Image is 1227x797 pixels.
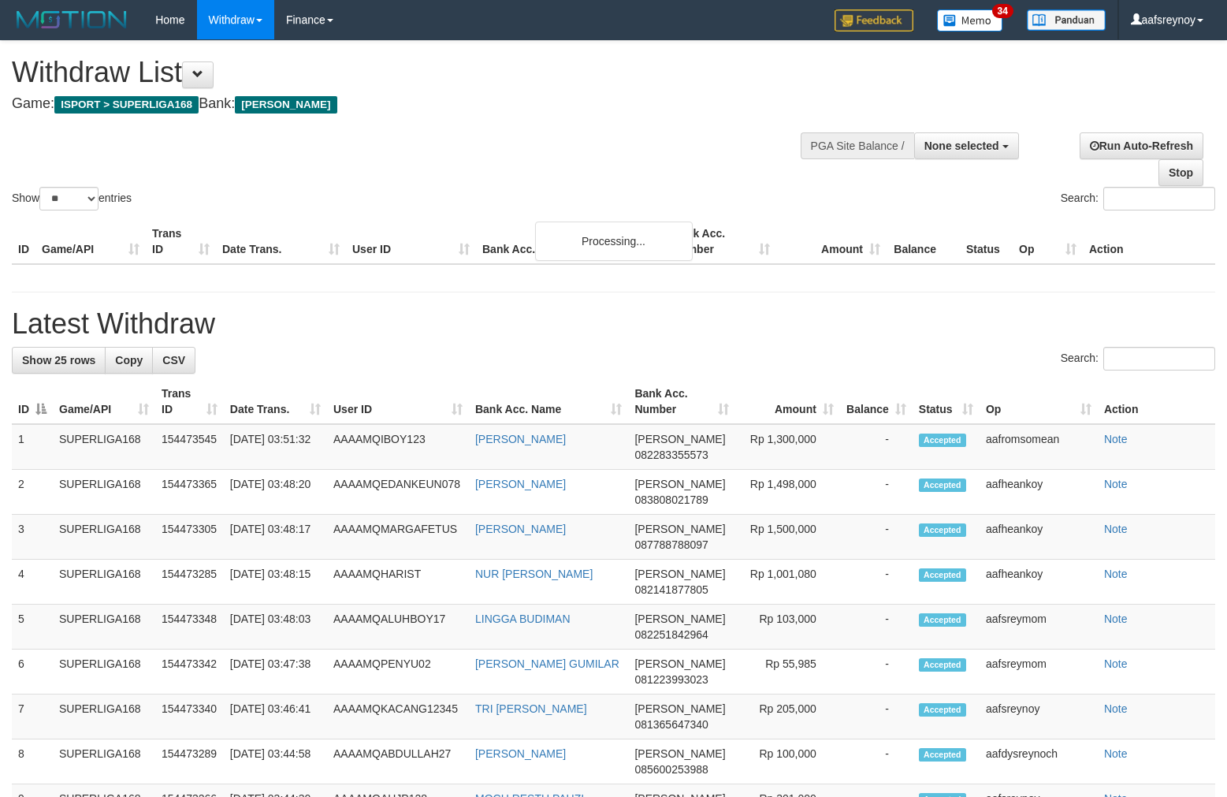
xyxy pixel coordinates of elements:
[634,523,725,535] span: [PERSON_NAME]
[54,96,199,114] span: ISPORT > SUPERLIGA168
[1027,9,1106,31] img: panduan.png
[634,568,725,580] span: [PERSON_NAME]
[735,650,840,695] td: Rp 55,985
[628,379,734,424] th: Bank Acc. Number: activate to sort column ascending
[12,57,802,88] h1: Withdraw List
[735,605,840,650] td: Rp 103,000
[634,657,725,670] span: [PERSON_NAME]
[634,702,725,715] span: [PERSON_NAME]
[12,96,802,112] h4: Game: Bank:
[919,613,966,627] span: Accepted
[327,424,469,470] td: AAAAMQIBOY123
[980,650,1098,695] td: aafsreymom
[1104,433,1128,445] a: Note
[634,433,725,445] span: [PERSON_NAME]
[919,568,966,582] span: Accepted
[535,222,693,261] div: Processing...
[919,748,966,762] span: Accepted
[1103,187,1215,210] input: Search:
[224,515,327,560] td: [DATE] 03:48:17
[12,695,53,739] td: 7
[12,424,53,470] td: 1
[634,583,708,596] span: Copy 082141877805 to clipboard
[634,449,708,461] span: Copy 082283355573 to clipboard
[327,379,469,424] th: User ID: activate to sort column ascending
[1013,219,1083,264] th: Op
[12,605,53,650] td: 5
[1080,132,1203,159] a: Run Auto-Refresh
[12,650,53,695] td: 6
[475,657,619,670] a: [PERSON_NAME] GUMILAR
[840,560,913,605] td: -
[980,605,1098,650] td: aafsreymom
[155,515,224,560] td: 154473305
[155,379,224,424] th: Trans ID: activate to sort column ascending
[919,703,966,717] span: Accepted
[919,434,966,447] span: Accepted
[155,560,224,605] td: 154473285
[1104,657,1128,670] a: Note
[224,650,327,695] td: [DATE] 03:47:38
[735,560,840,605] td: Rp 1,001,080
[992,4,1013,18] span: 34
[12,219,35,264] th: ID
[12,308,1215,340] h1: Latest Withdraw
[115,354,143,367] span: Copy
[327,515,469,560] td: AAAAMQMARGAFETUS
[980,739,1098,784] td: aafdysreynoch
[155,424,224,470] td: 154473545
[919,523,966,537] span: Accepted
[327,650,469,695] td: AAAAMQPENYU02
[12,515,53,560] td: 3
[475,433,566,445] a: [PERSON_NAME]
[840,515,913,560] td: -
[776,219,887,264] th: Amount
[735,739,840,784] td: Rp 100,000
[1083,219,1215,264] th: Action
[475,613,571,625] a: LINGGA BUDIMAN
[937,9,1003,32] img: Button%20Memo.svg
[980,424,1098,470] td: aafromsomean
[155,739,224,784] td: 154473289
[840,605,913,650] td: -
[840,650,913,695] td: -
[980,560,1098,605] td: aafheankoy
[224,470,327,515] td: [DATE] 03:48:20
[53,739,155,784] td: SUPERLIGA168
[327,695,469,739] td: AAAAMQKACANG12345
[634,673,708,686] span: Copy 081223993023 to clipboard
[980,470,1098,515] td: aafheankoy
[39,187,99,210] select: Showentries
[1104,747,1128,760] a: Note
[634,538,708,551] span: Copy 087788788097 to clipboard
[12,347,106,374] a: Show 25 rows
[469,379,628,424] th: Bank Acc. Name: activate to sort column ascending
[155,470,224,515] td: 154473365
[53,470,155,515] td: SUPERLIGA168
[475,568,593,580] a: NUR [PERSON_NAME]
[53,650,155,695] td: SUPERLIGA168
[914,132,1019,159] button: None selected
[12,739,53,784] td: 8
[12,8,132,32] img: MOTION_logo.png
[475,478,566,490] a: [PERSON_NAME]
[152,347,195,374] a: CSV
[735,379,840,424] th: Amount: activate to sort column ascending
[1158,159,1203,186] a: Stop
[980,695,1098,739] td: aafsreynoy
[1104,523,1128,535] a: Note
[634,763,708,776] span: Copy 085600253988 to clipboard
[1104,702,1128,715] a: Note
[53,424,155,470] td: SUPERLIGA168
[840,470,913,515] td: -
[22,354,95,367] span: Show 25 rows
[840,379,913,424] th: Balance: activate to sort column ascending
[913,379,980,424] th: Status: activate to sort column ascending
[924,140,999,152] span: None selected
[224,695,327,739] td: [DATE] 03:46:41
[35,219,146,264] th: Game/API
[53,560,155,605] td: SUPERLIGA168
[162,354,185,367] span: CSV
[53,515,155,560] td: SUPERLIGA168
[634,478,725,490] span: [PERSON_NAME]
